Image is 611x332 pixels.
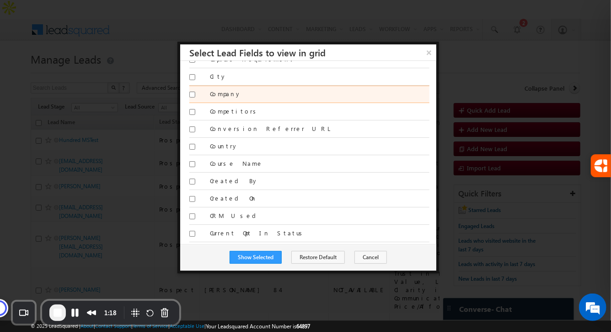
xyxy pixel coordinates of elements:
[189,144,195,150] input: Select/Unselect Column
[210,142,429,150] label: Country
[189,161,195,167] input: Select/Unselect Column
[189,44,436,60] h3: Select Lead Fields to view in grid
[210,159,429,168] label: Course Name
[16,48,38,60] img: d_60004797649_company_0_60004797649
[189,179,195,185] input: Select/Unselect Column
[230,251,282,264] button: Show Selected
[170,323,204,329] a: Acceptable Use
[133,323,168,329] a: Terms of Service
[189,109,195,115] input: Select/Unselect Column
[124,261,166,273] em: Start Chat
[210,194,429,202] label: Created On
[291,251,345,264] button: Restore Default
[210,90,429,98] label: Company
[210,229,429,237] label: Current Opt In Status
[150,5,172,27] div: Minimize live chat window
[206,323,310,330] span: Your Leadsquared Account Number is
[296,323,310,330] span: 64897
[48,48,154,60] div: Chat with us now
[210,177,429,185] label: Created By
[80,323,94,329] a: About
[189,231,195,237] input: Select/Unselect Column
[189,92,195,98] input: Select/Unselect Column
[12,85,167,253] textarea: Type your message and hit 'Enter'
[189,126,195,132] input: Select/Unselect Column
[210,107,429,115] label: Competitors
[210,125,429,133] label: Conversion Referrer URL
[95,323,131,329] a: Contact Support
[422,44,436,60] button: ×
[210,72,429,81] label: City
[31,322,310,331] span: © 2025 LeadSquared | | | | |
[354,251,387,264] button: Cancel
[189,74,195,80] input: Select/Unselect Column
[189,196,195,202] input: Select/Unselect Column
[210,212,429,220] label: CRM Used
[189,213,195,219] input: Select/Unselect Column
